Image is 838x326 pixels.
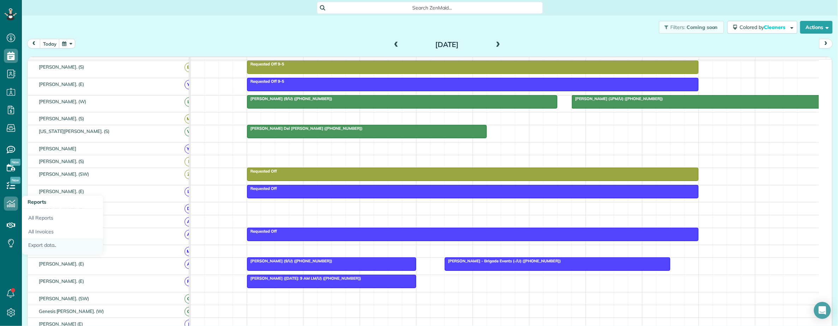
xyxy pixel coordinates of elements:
span: [PERSON_NAME] ([DATE]: 9 AM LM/U) ([PHONE_NUMBER]) [247,276,361,281]
span: [PERSON_NAME] (9/U) ([PHONE_NUMBER]) [247,258,333,263]
span: [PERSON_NAME]. (E) [37,261,85,267]
button: next [819,39,833,48]
span: Genesis [PERSON_NAME]. (W) [37,308,105,314]
span: [PERSON_NAME]. (SW) [37,296,90,301]
button: prev [27,39,41,48]
a: Export data.. [22,238,103,255]
span: [PERSON_NAME] - Brigade Events (-/U) ([PHONE_NUMBER]) [444,258,561,263]
span: [PERSON_NAME]. (E) [37,278,85,284]
span: Cleaners [764,24,787,30]
span: Requested Off [247,229,277,234]
span: Filters: [671,24,686,30]
span: L( [185,97,194,107]
span: [PERSON_NAME]. (E) [37,188,85,194]
span: 11am [360,59,376,64]
span: Reports [28,199,46,205]
span: [PERSON_NAME] [37,146,78,151]
span: L( [185,187,194,197]
span: Requested Off 9-5 [247,62,285,66]
span: B( [185,63,194,72]
span: 9am [247,59,260,64]
span: [PERSON_NAME]. (W) [37,99,88,104]
span: Requested Off 9-5 [247,79,285,84]
a: All Invoices [22,225,103,239]
span: [PERSON_NAME]. (S) [37,116,85,121]
span: 5pm [699,59,712,64]
span: M( [185,247,194,256]
span: I( [185,157,194,167]
button: Actions [800,21,833,34]
span: [PERSON_NAME]. (SW) [37,171,90,177]
span: Coming soon [687,24,718,30]
span: Requested Off [247,169,277,174]
span: New [10,177,20,184]
span: 12pm [417,59,432,64]
span: [PERSON_NAME] (1PM/U) ([PHONE_NUMBER]) [571,96,663,101]
span: 10am [304,59,319,64]
span: YC [185,144,194,154]
span: [PERSON_NAME]. (S) [37,64,85,70]
span: A( [185,230,194,239]
span: M( [185,114,194,124]
span: A( [185,217,194,227]
span: Z( [185,170,194,179]
h2: [DATE] [403,41,491,48]
span: D( [185,204,194,214]
span: 1pm [473,59,485,64]
button: today [40,39,60,48]
span: 6pm [756,59,768,64]
span: P( [185,277,194,286]
span: G( [185,307,194,316]
span: 3pm [586,59,599,64]
span: V( [185,127,194,136]
a: All Reports [22,209,103,225]
span: Colored by [740,24,788,30]
span: [PERSON_NAME] (9/U) ([PHONE_NUMBER]) [247,96,333,101]
span: 8am [191,59,204,64]
span: [PERSON_NAME] Del [PERSON_NAME] ([PHONE_NUMBER]) [247,126,363,131]
span: [PERSON_NAME]. (S) [37,158,85,164]
span: [US_STATE][PERSON_NAME]. (S) [37,128,111,134]
span: Y( [185,80,194,89]
span: A( [185,260,194,269]
span: [PERSON_NAME]. (E) [37,81,85,87]
span: Requested Off [247,186,277,191]
span: 4pm [643,59,655,64]
span: 2pm [529,59,542,64]
div: Open Intercom Messenger [814,302,831,319]
span: C( [185,294,194,304]
span: New [10,159,20,166]
button: Colored byCleaners [728,21,797,34]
